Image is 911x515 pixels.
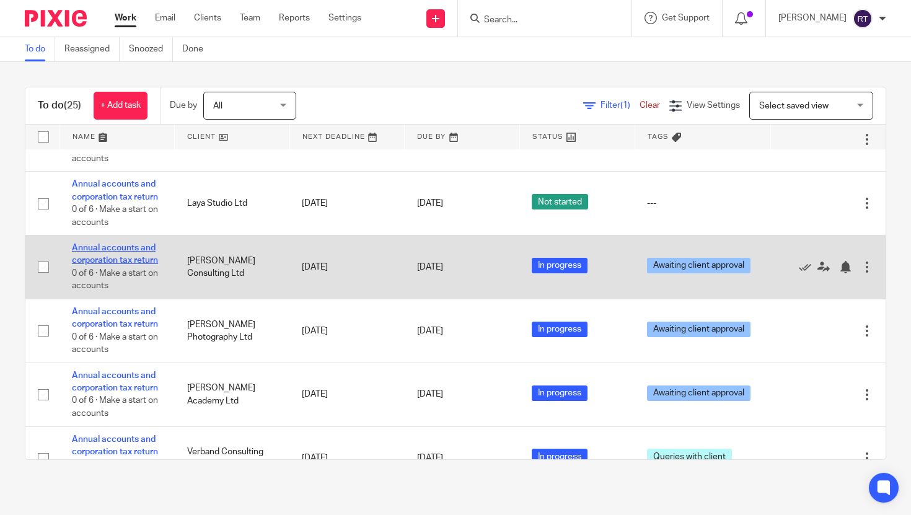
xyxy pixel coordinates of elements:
span: Awaiting client approval [647,322,750,337]
a: Work [115,12,136,24]
img: svg%3E [853,9,873,29]
span: Not started [532,194,588,209]
a: Mark as done [799,261,817,273]
span: [DATE] [417,199,443,208]
span: In progress [532,258,588,273]
span: Filter [601,101,640,110]
div: --- [647,197,758,209]
td: [PERSON_NAME] Photography Ltd [175,299,290,363]
a: Email [155,12,175,24]
a: Clear [640,101,660,110]
span: 0 of 6 · Make a start on accounts [72,205,158,227]
td: [DATE] [289,299,405,363]
td: [DATE] [289,235,405,299]
span: In progress [532,322,588,337]
p: [PERSON_NAME] [778,12,847,24]
a: Clients [194,12,221,24]
span: [DATE] [417,390,443,399]
span: 0 of 6 · Make a start on accounts [72,269,158,291]
a: Annual accounts and corporation tax return [72,371,158,392]
a: + Add task [94,92,147,120]
span: All [213,102,222,110]
a: Team [240,12,260,24]
a: Reports [279,12,310,24]
h1: To do [38,99,81,112]
span: Awaiting client approval [647,258,750,273]
td: Laya Studio Ltd [175,172,290,235]
a: Done [182,37,213,61]
span: Select saved view [759,102,829,110]
a: Annual accounts and corporation tax return [72,435,158,456]
p: Due by [170,99,197,112]
span: Tags [648,133,669,140]
a: To do [25,37,55,61]
span: 0 of 6 · Make a start on accounts [72,333,158,354]
a: Annual accounts and corporation tax return [72,180,158,201]
span: [DATE] [417,327,443,335]
span: In progress [532,449,588,464]
a: Annual accounts and corporation tax return [72,307,158,328]
td: [DATE] [289,172,405,235]
span: (25) [64,100,81,110]
td: [PERSON_NAME] Academy Ltd [175,363,290,426]
a: Snoozed [129,37,173,61]
td: Verband Consulting Ltd [175,426,290,490]
td: [DATE] [289,426,405,490]
a: Annual accounts and corporation tax return [72,244,158,265]
a: Reassigned [64,37,120,61]
span: Get Support [662,14,710,22]
span: 0 of 6 · Make a start on accounts [72,397,158,418]
img: Pixie [25,10,87,27]
span: [DATE] [417,454,443,462]
input: Search [483,15,594,26]
td: [DATE] [289,363,405,426]
span: [DATE] [417,263,443,271]
span: Queries with client [647,449,732,464]
td: [PERSON_NAME] Consulting Ltd [175,235,290,299]
span: View Settings [687,101,740,110]
a: Settings [328,12,361,24]
span: (1) [620,101,630,110]
span: Awaiting client approval [647,385,750,401]
span: In progress [532,385,588,401]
